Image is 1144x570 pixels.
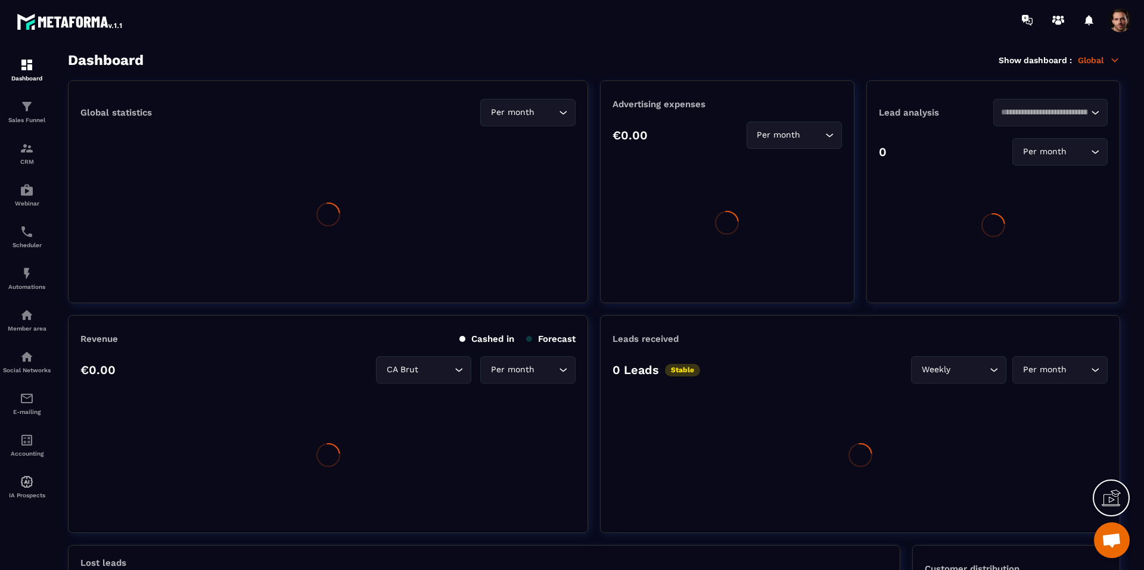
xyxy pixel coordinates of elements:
[3,382,51,424] a: emailemailE-mailing
[20,433,34,447] img: accountant
[80,334,118,344] p: Revenue
[754,129,803,142] span: Per month
[537,106,556,119] input: Search for option
[953,363,987,376] input: Search for option
[911,356,1006,384] div: Search for option
[20,350,34,364] img: social-network
[613,334,679,344] p: Leads received
[879,145,887,159] p: 0
[613,128,648,142] p: €0.00
[480,356,576,384] div: Search for option
[3,242,51,248] p: Scheduler
[3,492,51,499] p: IA Prospects
[480,99,576,126] div: Search for option
[1020,363,1069,376] span: Per month
[3,49,51,91] a: formationformationDashboard
[3,284,51,290] p: Automations
[68,52,144,68] h3: Dashboard
[421,363,452,376] input: Search for option
[999,55,1072,65] p: Show dashboard :
[80,363,116,377] p: €0.00
[20,266,34,281] img: automations
[3,450,51,457] p: Accounting
[3,341,51,382] a: social-networksocial-networkSocial Networks
[3,117,51,123] p: Sales Funnel
[919,363,953,376] span: Weekly
[20,225,34,239] img: scheduler
[3,424,51,466] a: accountantaccountantAccounting
[376,356,471,384] div: Search for option
[20,58,34,72] img: formation
[1012,356,1108,384] div: Search for option
[993,99,1108,126] div: Search for option
[3,174,51,216] a: automationsautomationsWebinar
[1069,363,1088,376] input: Search for option
[384,363,421,376] span: CA Brut
[20,391,34,406] img: email
[879,107,993,118] p: Lead analysis
[537,363,556,376] input: Search for option
[747,122,842,149] div: Search for option
[80,107,152,118] p: Global statistics
[20,308,34,322] img: automations
[488,363,537,376] span: Per month
[3,325,51,332] p: Member area
[20,141,34,155] img: formation
[1078,55,1120,66] p: Global
[3,158,51,165] p: CRM
[3,132,51,174] a: formationformationCRM
[3,75,51,82] p: Dashboard
[17,11,124,32] img: logo
[3,200,51,207] p: Webinar
[459,334,514,344] p: Cashed in
[3,91,51,132] a: formationformationSales Funnel
[3,367,51,373] p: Social Networks
[3,409,51,415] p: E-mailing
[488,106,537,119] span: Per month
[1020,145,1069,158] span: Per month
[613,99,841,110] p: Advertising expenses
[665,364,700,376] p: Stable
[1012,138,1108,166] div: Search for option
[613,363,659,377] p: 0 Leads
[3,257,51,299] a: automationsautomationsAutomations
[1001,106,1088,119] input: Search for option
[20,99,34,114] img: formation
[1094,522,1130,558] a: Mở cuộc trò chuyện
[526,334,576,344] p: Forecast
[80,557,126,568] p: Lost leads
[1069,145,1088,158] input: Search for option
[3,299,51,341] a: automationsautomationsMember area
[803,129,822,142] input: Search for option
[20,475,34,489] img: automations
[20,183,34,197] img: automations
[3,216,51,257] a: schedulerschedulerScheduler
